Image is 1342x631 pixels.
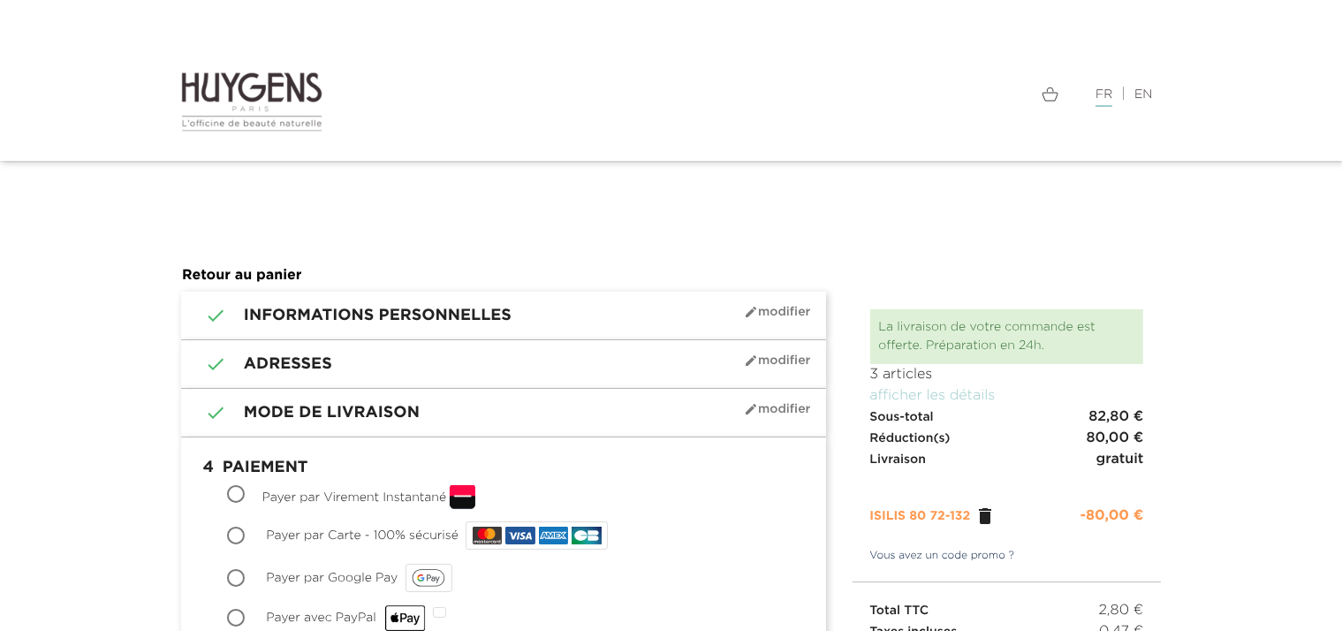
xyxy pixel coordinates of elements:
span: Sous-total [870,411,934,423]
div: | [685,84,1162,105]
h1: Mode de livraison [194,402,813,423]
span: Modifier [744,402,810,416]
span: Réduction(s) [870,432,951,445]
img: AMEX [539,527,568,544]
span: 2,80 € [1099,600,1144,621]
span: Total TTC [870,604,929,617]
span: Modifier [744,305,810,319]
p: 3 articles [870,364,1144,385]
h1: Paiement [194,451,813,486]
div: -80,00 € [1080,506,1144,527]
span: Payer par Virement Instantané [262,491,447,504]
h1: Informations personnelles [194,305,813,326]
i: mode_edit [744,354,758,368]
i:  [194,354,217,375]
i: mode_edit [744,402,758,416]
img: MASTERCARD [473,527,502,544]
a: Vous avez un code promo ? [853,548,1015,564]
span: La livraison de votre commande est offerte. Préparation en 24h. [879,321,1096,352]
span: gratuit [1096,449,1144,470]
iframe: PayPal Message 2 [181,170,1162,219]
img: CB_NATIONALE [572,527,601,544]
img: VISA [505,527,535,544]
i:  [194,305,217,326]
i: mode_edit [744,305,758,319]
span: Payer par Google Pay [266,572,398,584]
span: 4 [194,451,223,486]
span: Payer avec PayPal [266,612,426,624]
h1: Adresses [194,354,813,375]
span: Payer par Carte - 100% sécurisé [266,529,459,542]
img: 29x29_square_gif.gif [450,485,475,511]
i:  [194,402,217,423]
a: Retour au panier [182,269,302,283]
span: 80,00 € [1087,428,1144,449]
img: google_pay [412,569,445,587]
img: Huygens logo [181,71,323,133]
a: afficher les détails [870,389,996,403]
span: ISILIS 80 72-132 [870,510,971,522]
span: 82,80 € [1088,407,1143,428]
span: Livraison [870,453,927,466]
a:  [974,506,996,527]
span: Modifier [744,354,810,368]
